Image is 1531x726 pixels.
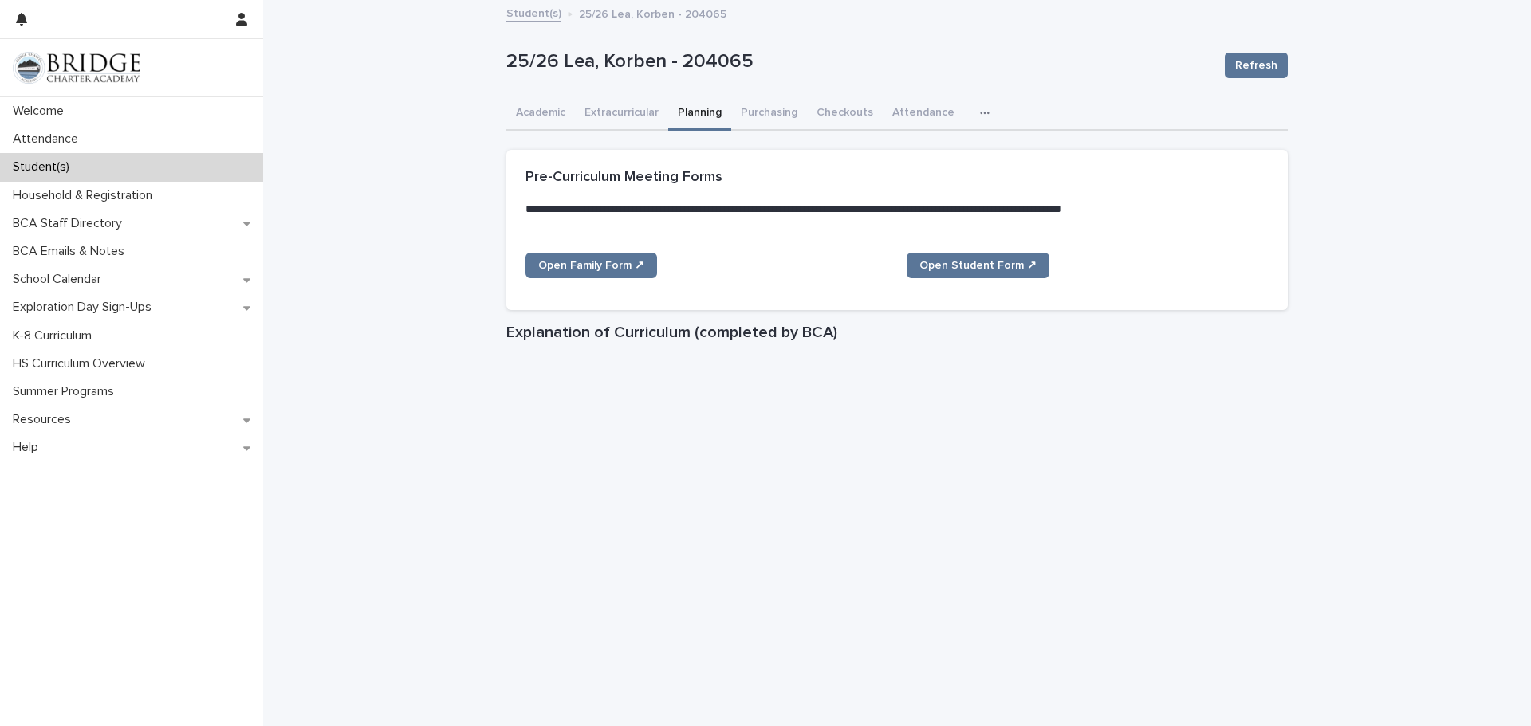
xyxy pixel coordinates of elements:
[575,97,668,131] button: Extracurricular
[6,244,137,259] p: BCA Emails & Notes
[6,440,51,455] p: Help
[731,97,807,131] button: Purchasing
[6,131,91,147] p: Attendance
[6,412,84,427] p: Resources
[579,4,726,22] p: 25/26 Lea, Korben - 204065
[6,328,104,343] p: K-8 Curriculum
[525,253,657,278] a: Open Family Form ↗
[6,216,135,231] p: BCA Staff Directory
[1225,53,1288,78] button: Refresh
[1235,57,1277,73] span: Refresh
[13,52,140,84] img: V1C1m3IdTEidaUdm9Hs0
[883,97,964,131] button: Attendance
[6,300,164,315] p: Exploration Day Sign-Ups
[6,356,158,371] p: HS Curriculum Overview
[506,50,1212,73] p: 25/26 Lea, Korben - 204065
[506,97,575,131] button: Academic
[538,260,644,271] span: Open Family Form ↗
[907,253,1049,278] a: Open Student Form ↗
[6,104,77,119] p: Welcome
[506,3,561,22] a: Student(s)
[6,159,82,175] p: Student(s)
[919,260,1037,271] span: Open Student Form ↗
[807,97,883,131] button: Checkouts
[6,272,114,287] p: School Calendar
[6,188,165,203] p: Household & Registration
[525,169,722,186] h2: Pre-Curriculum Meeting Forms
[506,323,1288,342] h1: Explanation of Curriculum (completed by BCA)
[668,97,731,131] button: Planning
[6,384,127,399] p: Summer Programs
